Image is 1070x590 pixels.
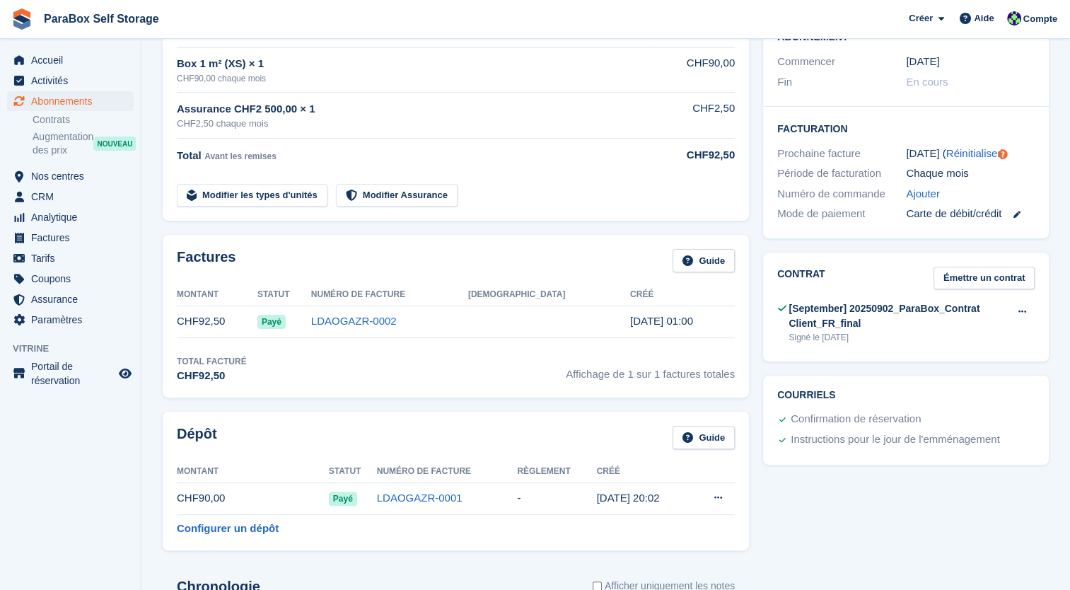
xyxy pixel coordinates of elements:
a: menu [7,248,134,268]
a: Modifier les types d'unités [177,184,327,207]
span: Aide [974,11,994,25]
span: Augmentation des prix [33,130,93,157]
img: stora-icon-8386f47178a22dfd0bd8f6a31ec36ba5ce8667c1dd55bd0f319d3a0aa187defe.svg [11,8,33,30]
a: menu [7,50,134,70]
div: [September] 20250902_ParaBox_Contrat Client_FR_final [789,301,1008,331]
div: Instructions pour le jour de l'emménagement [791,432,1000,449]
div: Chaque mois [906,166,1035,182]
h2: Dépôt [177,426,217,449]
a: Guide [673,249,735,272]
span: Total [177,149,202,161]
span: En cours [906,76,948,88]
h2: Facturation [777,121,1035,135]
th: Créé [597,461,691,483]
th: Numéro de facture [311,284,468,306]
a: menu [7,228,134,248]
a: Réinitialiser [946,147,1001,159]
td: - [517,482,596,514]
time: 2025-09-08 18:02:58 UTC [597,492,660,504]
span: Avant les remises [204,151,277,161]
th: Montant [177,461,329,483]
div: Période de facturation [777,166,906,182]
span: Assurance [31,289,116,309]
div: Prochaine facture [777,146,906,162]
a: menu [7,310,134,330]
a: Contrats [33,113,134,127]
div: Numéro de commande [777,186,906,202]
div: Commencer [777,54,906,70]
div: [DATE] ( ) [906,146,1035,162]
span: Analytique [31,207,116,227]
th: Statut [329,461,377,483]
a: LDAOGAZR-0001 [377,492,463,504]
a: menu [7,91,134,111]
a: Modifier Assurance [336,184,458,207]
a: Émettre un contrat [934,267,1035,290]
div: CHF90,00 chaque mois [177,72,653,85]
div: NOUVEAU [93,137,136,151]
td: CHF92,50 [177,306,257,337]
div: Box 1 m² (XS) × 1 [177,56,653,72]
h2: Contrat [777,267,825,290]
a: ParaBox Self Storage [38,7,165,30]
th: Montant [177,284,257,306]
a: menu [7,187,134,207]
div: CHF92,50 [653,147,735,163]
div: Confirmation de réservation [791,411,921,428]
span: Paramètres [31,310,116,330]
span: Nos centres [31,166,116,186]
a: menu [7,289,134,309]
span: Activités [31,71,116,91]
span: Payé [257,315,286,329]
th: Règlement [517,461,596,483]
a: Configurer un dépôt [177,521,279,537]
div: CHF92,50 [177,368,247,384]
time: 2025-09-08 23:00:15 UTC [630,315,693,327]
a: Augmentation des prix NOUVEAU [33,129,134,158]
a: menu [7,359,134,388]
h2: Courriels [777,390,1035,401]
a: menu [7,207,134,227]
span: Portail de réservation [31,359,116,388]
a: Ajouter [906,186,940,202]
div: Mode de paiement [777,206,906,222]
div: CHF2,50 chaque mois [177,117,653,131]
a: menu [7,71,134,91]
a: Guide [673,426,735,449]
div: Carte de débit/crédit [906,206,1035,222]
span: Tarifs [31,248,116,268]
a: Boutique d'aperçu [117,365,134,382]
a: menu [7,166,134,186]
a: menu [7,269,134,289]
span: Vitrine [13,342,141,356]
span: Factures [31,228,116,248]
th: [DEMOGRAPHIC_DATA] [468,284,630,306]
div: Signé le [DATE] [789,331,1008,344]
td: CHF2,50 [653,93,735,139]
a: LDAOGAZR-0002 [311,315,397,327]
time: 2025-09-08 23:00:00 UTC [906,54,939,70]
td: CHF90,00 [177,482,329,514]
span: Abonnements [31,91,116,111]
span: Accueil [31,50,116,70]
img: Tess Bédat [1007,11,1021,25]
span: Créer [909,11,933,25]
th: Statut [257,284,311,306]
th: Numéro de facture [377,461,518,483]
div: Assurance CHF2 500,00 × 1 [177,101,653,117]
span: Coupons [31,269,116,289]
span: Affichage de 1 sur 1 factures totales [566,355,735,384]
span: CRM [31,187,116,207]
td: CHF90,00 [653,47,735,92]
span: Payé [329,492,357,506]
div: Total facturé [177,355,247,368]
th: Créé [630,284,735,306]
span: Compte [1023,12,1057,26]
div: Fin [777,74,906,91]
div: Tooltip anchor [996,148,1009,161]
h2: Factures [177,249,235,272]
